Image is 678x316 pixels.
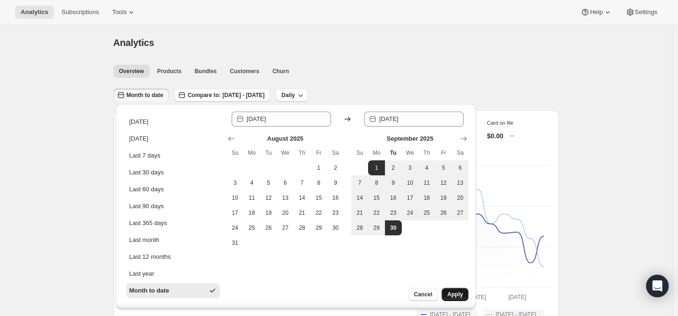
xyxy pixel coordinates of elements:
div: [DATE] [129,134,148,143]
div: Last 12 months [129,252,171,262]
div: Last 7 days [129,151,160,160]
div: Last year [129,269,154,278]
th: Wednesday [277,145,294,160]
button: Monday September 8 2025 [368,175,385,190]
button: Last 90 days [126,199,220,214]
div: Last 60 days [129,185,164,194]
div: [DATE] [129,117,148,127]
span: We [406,149,415,157]
span: Daily [281,91,295,99]
button: Cancel [408,288,438,301]
span: Cancel [414,291,432,298]
button: Monday September 15 2025 [368,190,385,205]
span: 15 [372,194,381,202]
button: Monday September 22 2025 [368,205,385,220]
button: Saturday August 9 2025 [327,175,344,190]
span: 9 [389,179,398,187]
span: 24 [406,209,415,217]
span: 7 [355,179,364,187]
span: 7 [297,179,307,187]
button: Monday August 11 2025 [243,190,260,205]
button: Friday August 29 2025 [310,220,327,235]
button: Tuesday September 23 2025 [385,205,402,220]
button: Monday September 29 2025 [368,220,385,235]
button: Help [575,6,618,19]
span: 26 [264,224,273,232]
button: [DATE] [126,131,220,146]
button: Friday August 1 2025 [310,160,327,175]
span: 30 [331,224,340,232]
span: Fr [439,149,448,157]
button: Thursday August 21 2025 [294,205,310,220]
button: Sunday September 28 2025 [351,220,368,235]
span: 15 [314,194,324,202]
span: 2 [331,164,340,172]
span: Subscriptions [61,8,99,16]
button: Wednesday August 6 2025 [277,175,294,190]
th: Sunday [351,145,368,160]
span: Month to date [127,91,164,99]
button: Tuesday September 2 2025 [385,160,402,175]
button: Wednesday August 20 2025 [277,205,294,220]
button: Saturday August 30 2025 [327,220,344,235]
span: Churn [272,68,289,75]
button: Tuesday August 5 2025 [260,175,277,190]
span: 11 [247,194,256,202]
span: Su [355,149,364,157]
button: Last 365 days [126,216,220,231]
button: Show next month, October 2025 [457,132,470,145]
button: Wednesday September 17 2025 [402,190,419,205]
span: 16 [389,194,398,202]
th: Thursday [418,145,435,160]
span: 1 [372,164,381,172]
button: Daily [276,89,308,102]
button: Sunday August 17 2025 [226,205,243,220]
button: Sunday August 3 2025 [226,175,243,190]
button: Subscriptions [56,6,105,19]
span: 21 [297,209,307,217]
span: 28 [355,224,364,232]
span: 8 [372,179,381,187]
span: 11 [422,179,431,187]
button: Month to date [126,283,220,298]
button: Friday August 15 2025 [310,190,327,205]
span: 19 [439,194,448,202]
span: Mo [372,149,381,157]
button: Wednesday September 24 2025 [402,205,419,220]
th: Friday [435,145,452,160]
span: 23 [389,209,398,217]
span: 27 [456,209,465,217]
th: Wednesday [402,145,419,160]
span: 13 [281,194,290,202]
span: 18 [247,209,256,217]
span: Products [157,68,181,75]
div: Open Intercom Messenger [646,275,669,297]
span: 29 [372,224,381,232]
button: Last 12 months [126,249,220,264]
button: Month to date [113,89,169,102]
button: Sunday August 31 2025 [226,235,243,250]
span: Sa [331,149,340,157]
span: Help [590,8,603,16]
button: Sunday August 24 2025 [226,220,243,235]
span: 2 [389,164,398,172]
th: Tuesday [260,145,277,160]
button: Saturday August 16 2025 [327,190,344,205]
button: Wednesday August 27 2025 [277,220,294,235]
button: Friday August 22 2025 [310,205,327,220]
span: 29 [314,224,324,232]
button: Thursday September 4 2025 [418,160,435,175]
span: Th [297,149,307,157]
span: 12 [439,179,448,187]
span: 22 [372,209,381,217]
button: Analytics [15,6,54,19]
button: Sunday August 10 2025 [226,190,243,205]
button: Settings [620,6,663,19]
span: 28 [297,224,307,232]
div: Last 365 days [129,218,167,228]
span: Compare to: [DATE] - [DATE] [188,91,264,99]
span: Fr [314,149,324,157]
span: 20 [281,209,290,217]
th: Friday [310,145,327,160]
button: Friday September 19 2025 [435,190,452,205]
